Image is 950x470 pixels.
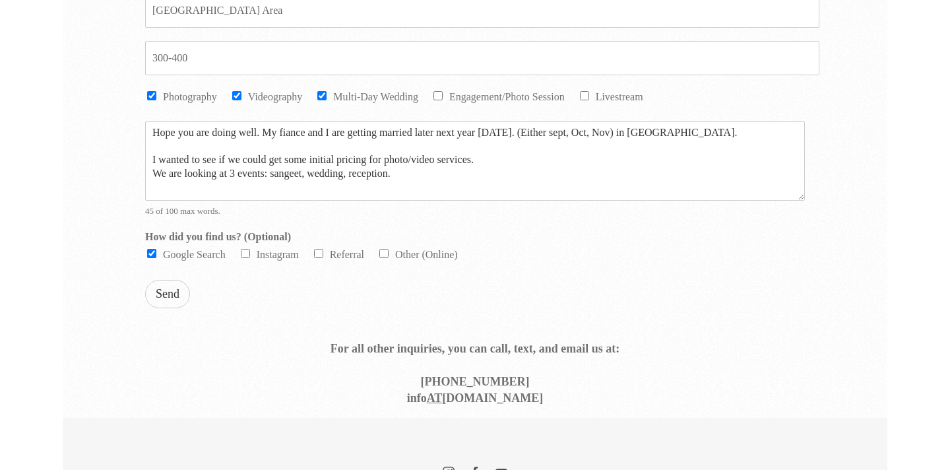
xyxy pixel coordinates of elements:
input: Guests # [145,41,819,75]
label: Multi-Day Wedding [333,91,418,102]
strong: info [DOMAIN_NAME] [407,391,544,405]
label: Instagram [257,249,299,260]
label: Photography [163,91,217,102]
strong: For all other inquiries, you can call, text, and email us at: [PHONE_NUMBER] [331,342,619,388]
label: Engagement/Photo Session [449,91,565,102]
label: How did you find us? (Optional) [145,230,805,244]
label: Livestream [596,91,643,102]
label: Videography [248,91,303,102]
label: Referral [330,249,364,260]
label: Google Search [163,249,226,260]
div: 45 of 100 max words. [145,206,805,217]
button: Send [145,280,190,308]
label: Other (Online) [395,249,458,260]
span: AT [427,391,443,405]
